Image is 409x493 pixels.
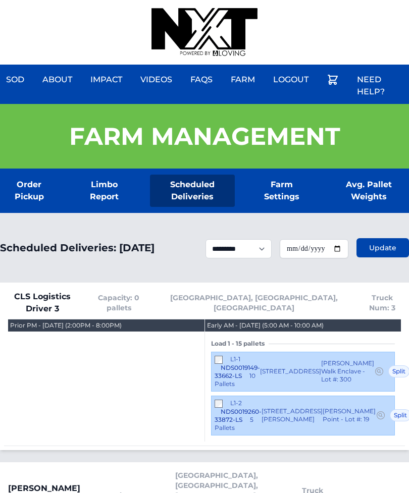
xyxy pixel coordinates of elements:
span: 10 Pallets [215,372,255,388]
a: Farm Settings [251,175,312,207]
div: Early AM - [DATE] (5:00 AM - 10:00 AM) [207,321,324,330]
span: L1-1 [230,355,240,363]
span: [STREET_ADDRESS] [260,367,321,375]
a: Videos [134,68,178,92]
a: About [36,68,78,92]
span: [GEOGRAPHIC_DATA], [GEOGRAPHIC_DATA], [GEOGRAPHIC_DATA] [161,293,348,313]
img: nextdaysod.com Logo [151,8,258,57]
span: [PERSON_NAME] Walk Enclave - Lot #: 300 [321,359,374,384]
span: Load 1 - 15 pallets [211,340,269,348]
span: [STREET_ADDRESS][PERSON_NAME] [262,407,323,423]
a: Scheduled Deliveries [150,175,235,207]
a: Avg. Pallet Weights [328,175,409,207]
a: Limbo Report [75,175,134,207]
span: L1-2 [230,399,242,407]
a: Need Help? [351,68,409,104]
span: Capacity: 0 pallets [93,293,144,313]
h1: Farm Management [69,124,340,148]
a: Logout [267,68,315,92]
span: CLS Logistics Driver 3 [8,291,77,315]
a: FAQs [184,68,219,92]
a: Farm [225,68,261,92]
button: Update [356,238,409,257]
span: 5 Pallets [215,416,253,431]
span: NDS0019260-33872-LS [215,408,262,423]
span: Update [369,243,396,253]
div: Prior PM - [DATE] (2:00PM - 8:00PM) [10,321,122,330]
span: NDS0019149-33662-LS [215,364,260,379]
span: Truck Num: 3 [364,293,401,313]
a: Impact [84,68,128,92]
span: [PERSON_NAME] Point - Lot #: 19 [323,407,376,423]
